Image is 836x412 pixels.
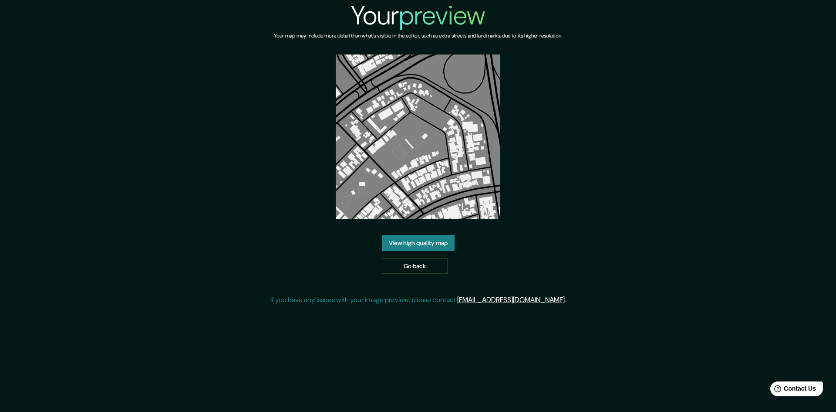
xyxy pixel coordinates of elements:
[270,295,566,305] p: If you have any issues with your image preview, please contact .
[382,258,448,274] a: Go back
[382,235,455,251] a: View high quality map
[274,31,562,41] h6: Your map may include more detail than what's visible in the editor, such as extra streets and lan...
[336,54,500,219] img: created-map-preview
[758,378,826,402] iframe: Help widget launcher
[457,295,565,304] a: [EMAIL_ADDRESS][DOMAIN_NAME]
